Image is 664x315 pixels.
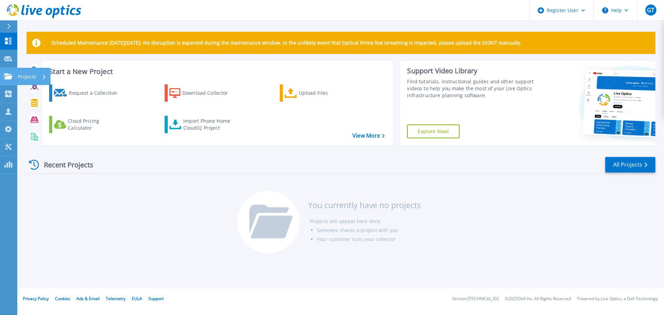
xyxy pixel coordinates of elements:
div: Support Video Library [407,66,537,75]
a: Cloud Pricing Calculator [49,116,126,133]
a: All Projects [605,157,655,173]
li: Projects will appear here once: [310,217,421,226]
a: Download Collector [165,84,242,102]
p: Scheduled Maintenance [DATE][DATE]: No disruption is expected during the maintenance window. In t... [52,40,522,46]
div: Download Collector [182,86,238,100]
div: Recent Projects [27,156,103,173]
div: Find tutorials, instructional guides and other support videos to help you make the most of your L... [407,78,537,99]
h3: You currently have no projects [308,201,421,209]
li: Version: [TECHNICAL_ID] [452,297,499,301]
li: © 2025 Dell Inc. All Rights Reserved [505,297,571,301]
h3: Start a New Project [49,68,385,75]
a: Cookies [55,296,70,302]
a: Upload Files [280,84,357,102]
li: Powered by Live Optics, a Dell Technology [577,297,658,301]
p: Projects [18,68,36,86]
a: Ads & Email [76,296,100,302]
div: Upload Files [299,86,354,100]
span: GT [647,7,654,13]
li: Your customer runs your collector [317,235,421,244]
div: Import Phone Home CloudIQ Project [183,118,237,131]
a: Support [148,296,164,302]
div: Request a Collection [69,86,124,100]
a: Privacy Policy [23,296,49,302]
a: Explore Now! [407,124,460,138]
a: EULA [132,296,142,302]
a: Request a Collection [49,84,126,102]
a: View More [352,132,385,139]
div: Cloud Pricing Calculator [68,118,123,131]
li: Someone shares a project with you [317,226,421,235]
a: Telemetry [106,296,126,302]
